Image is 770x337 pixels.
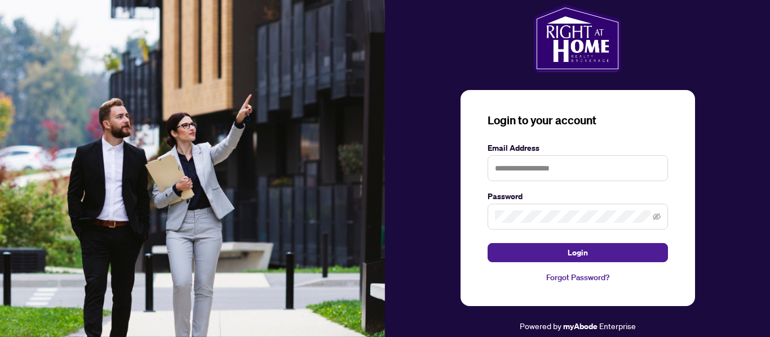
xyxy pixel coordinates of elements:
[534,5,621,72] img: ma-logo
[488,271,668,284] a: Forgot Password?
[488,113,668,128] h3: Login to your account
[520,321,561,331] span: Powered by
[568,244,588,262] span: Login
[563,320,598,332] a: myAbode
[653,213,661,221] span: eye-invisible
[488,190,668,203] label: Password
[488,142,668,154] label: Email Address
[488,243,668,262] button: Login
[599,321,636,331] span: Enterprise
